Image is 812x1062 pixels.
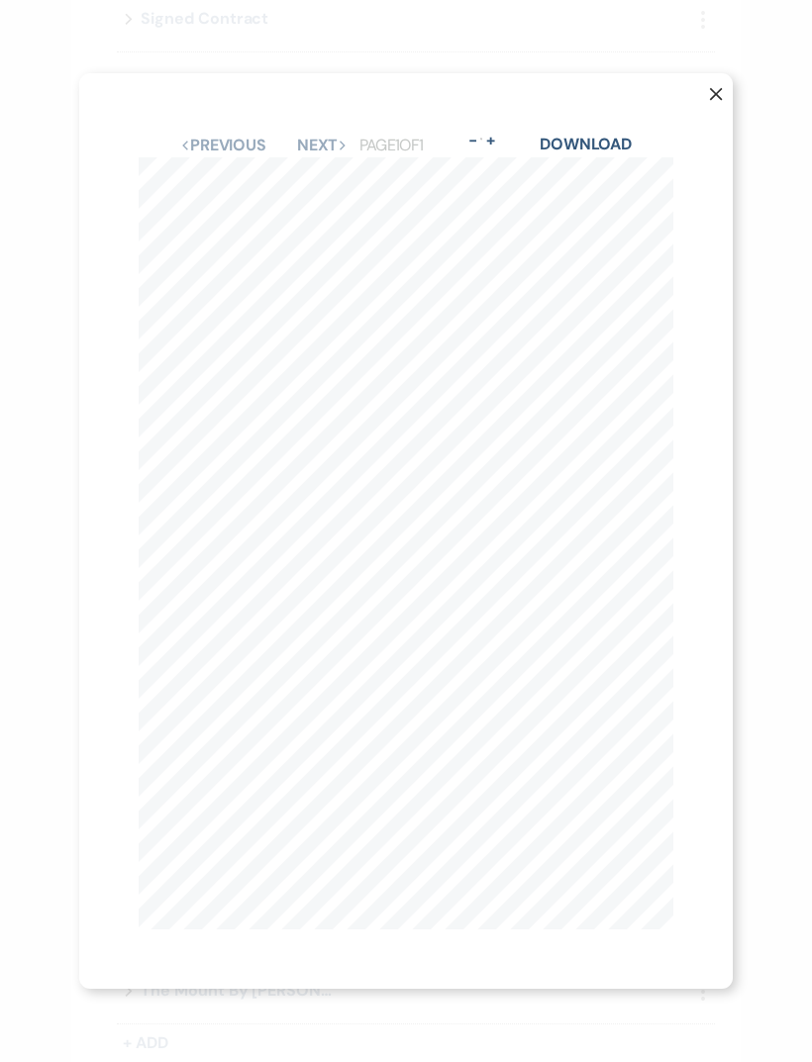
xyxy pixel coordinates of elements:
[359,133,424,158] p: Page 1 of 1
[540,134,632,154] a: Download
[482,133,498,148] button: +
[180,138,266,153] button: Previous
[297,138,349,153] button: Next
[464,133,480,148] button: -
